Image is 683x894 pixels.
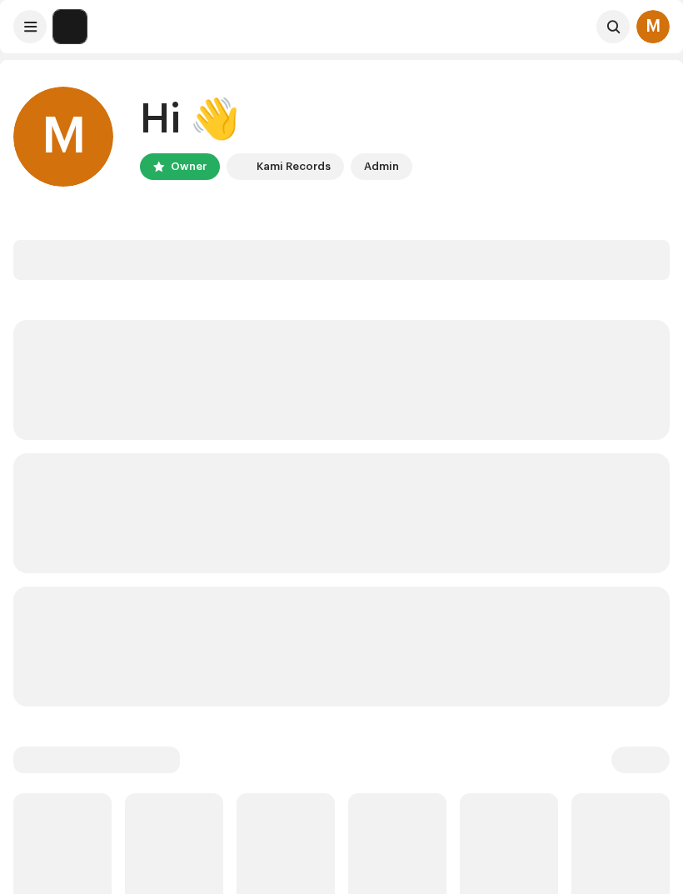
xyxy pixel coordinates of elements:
[171,157,207,177] div: Owner
[636,10,670,43] div: M
[257,157,331,177] div: Kami Records
[13,87,113,187] div: M
[140,93,412,147] div: Hi 👋
[364,157,399,177] div: Admin
[230,157,250,177] img: 33004b37-325d-4a8b-b51f-c12e9b964943
[53,10,87,43] img: 33004b37-325d-4a8b-b51f-c12e9b964943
